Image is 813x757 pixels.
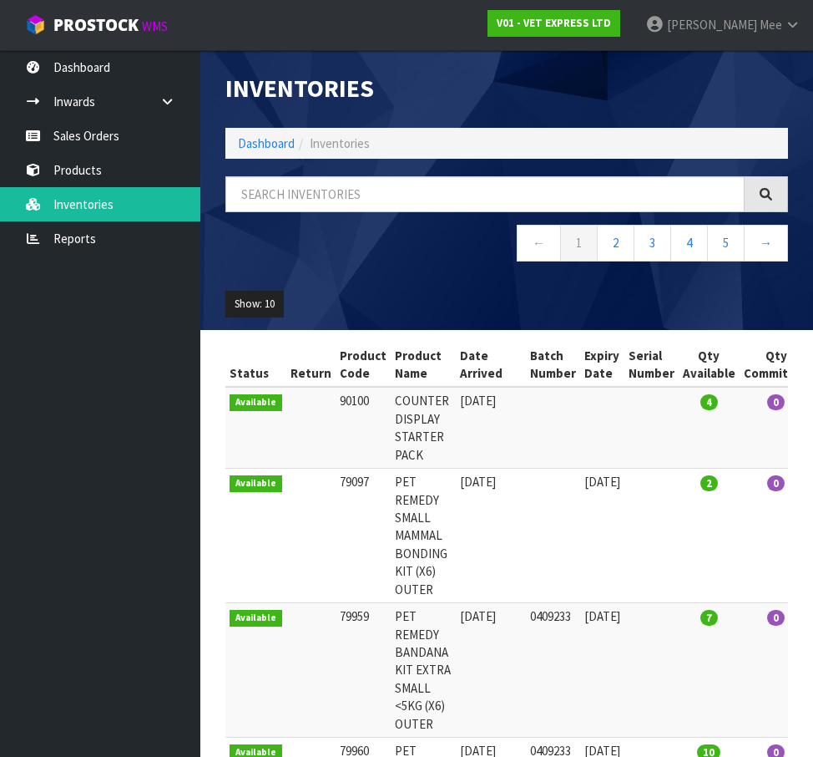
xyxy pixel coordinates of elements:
[767,394,785,410] span: 0
[456,469,526,603] td: [DATE]
[634,225,671,261] a: 3
[767,475,785,491] span: 0
[225,176,745,212] input: Search inventories
[526,603,580,738] td: 0409233
[225,225,788,266] nav: Page navigation
[336,469,391,603] td: 79097
[391,603,456,738] td: PET REMEDY BANDANA KIT EXTRA SMALL <5KG (X6) OUTER
[497,16,611,30] strong: V01 - VET EXPRESS LTD
[456,603,526,738] td: [DATE]
[336,387,391,468] td: 90100
[142,18,168,34] small: WMS
[225,291,284,318] button: Show: 10
[336,343,391,388] th: Product Code
[456,343,526,388] th: Date Arrived
[526,343,580,388] th: Batch Number
[391,343,456,388] th: Product Name
[597,225,634,261] a: 2
[336,603,391,738] td: 79959
[700,610,718,626] span: 7
[517,225,561,261] a: ←
[700,394,718,410] span: 4
[760,17,782,33] span: Mee
[310,135,370,151] span: Inventories
[740,343,813,388] th: Qty Committed
[230,475,282,492] span: Available
[707,225,745,261] a: 5
[679,343,740,388] th: Qty Available
[584,608,620,624] span: [DATE]
[560,225,598,261] a: 1
[230,610,282,627] span: Available
[624,343,679,388] th: Serial Number
[767,610,785,626] span: 0
[238,135,295,151] a: Dashboard
[456,387,526,468] td: [DATE]
[670,225,708,261] a: 4
[286,343,336,388] th: Return
[230,394,282,411] span: Available
[667,17,757,33] span: [PERSON_NAME]
[744,225,788,261] a: →
[391,387,456,468] td: COUNTER DISPLAY STARTER PACK
[700,475,718,491] span: 2
[25,14,46,35] img: cube-alt.png
[225,75,494,103] h1: Inventories
[225,343,286,388] th: Status
[584,474,620,490] span: [DATE]
[580,343,624,388] th: Expiry Date
[53,14,139,36] span: ProStock
[391,469,456,603] td: PET REMEDY SMALL MAMMAL BONDING KIT (X6) OUTER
